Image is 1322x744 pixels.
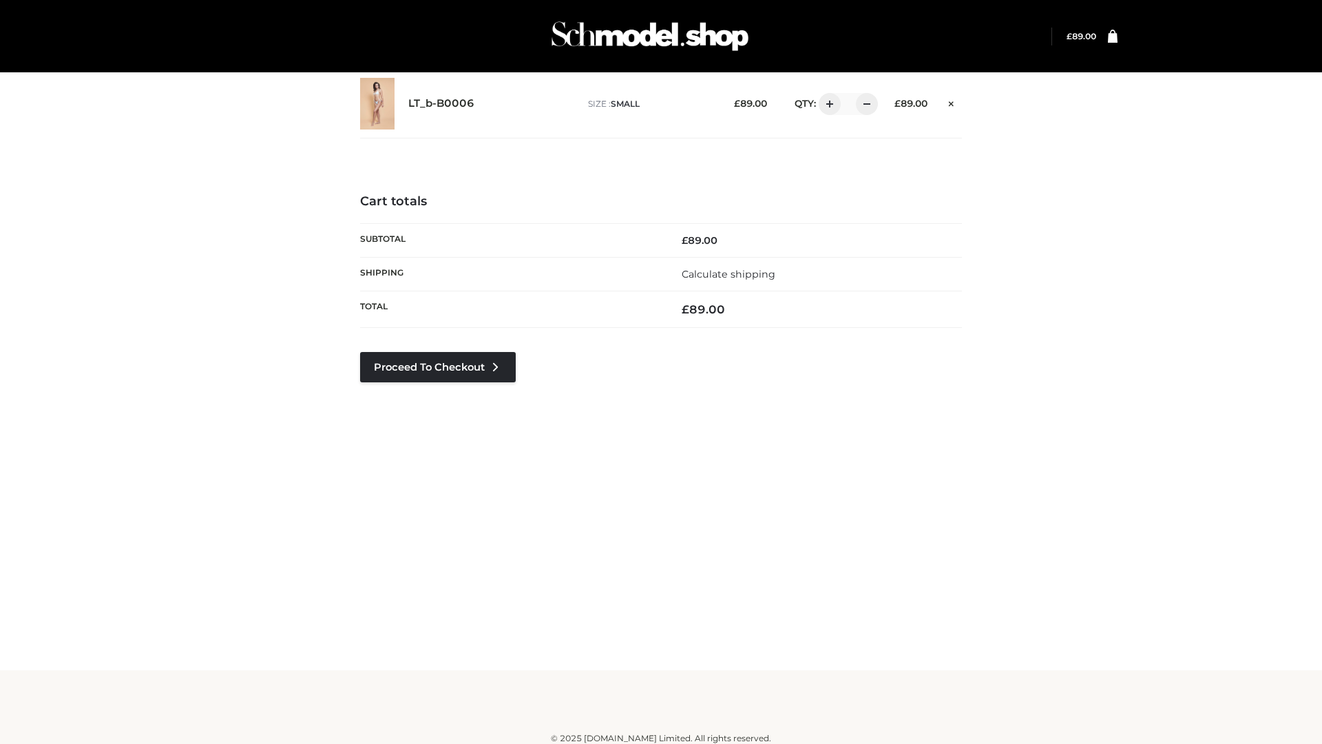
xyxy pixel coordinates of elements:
bdi: 89.00 [682,234,717,247]
h4: Cart totals [360,194,962,209]
span: £ [682,302,689,316]
img: Schmodel Admin 964 [547,9,753,63]
span: £ [894,98,901,109]
a: LT_b-B0006 [408,97,474,110]
span: £ [734,98,740,109]
th: Shipping [360,257,661,291]
th: Subtotal [360,223,661,257]
a: £89.00 [1067,31,1096,41]
bdi: 89.00 [1067,31,1096,41]
a: Remove this item [941,93,962,111]
span: £ [682,234,688,247]
a: Proceed to Checkout [360,352,516,382]
span: SMALL [611,99,640,109]
span: £ [1067,31,1072,41]
bdi: 89.00 [734,98,767,109]
th: Total [360,291,661,328]
bdi: 89.00 [894,98,927,109]
p: size : [588,98,713,110]
bdi: 89.00 [682,302,725,316]
div: QTY: [781,93,873,115]
a: Calculate shipping [682,268,775,280]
